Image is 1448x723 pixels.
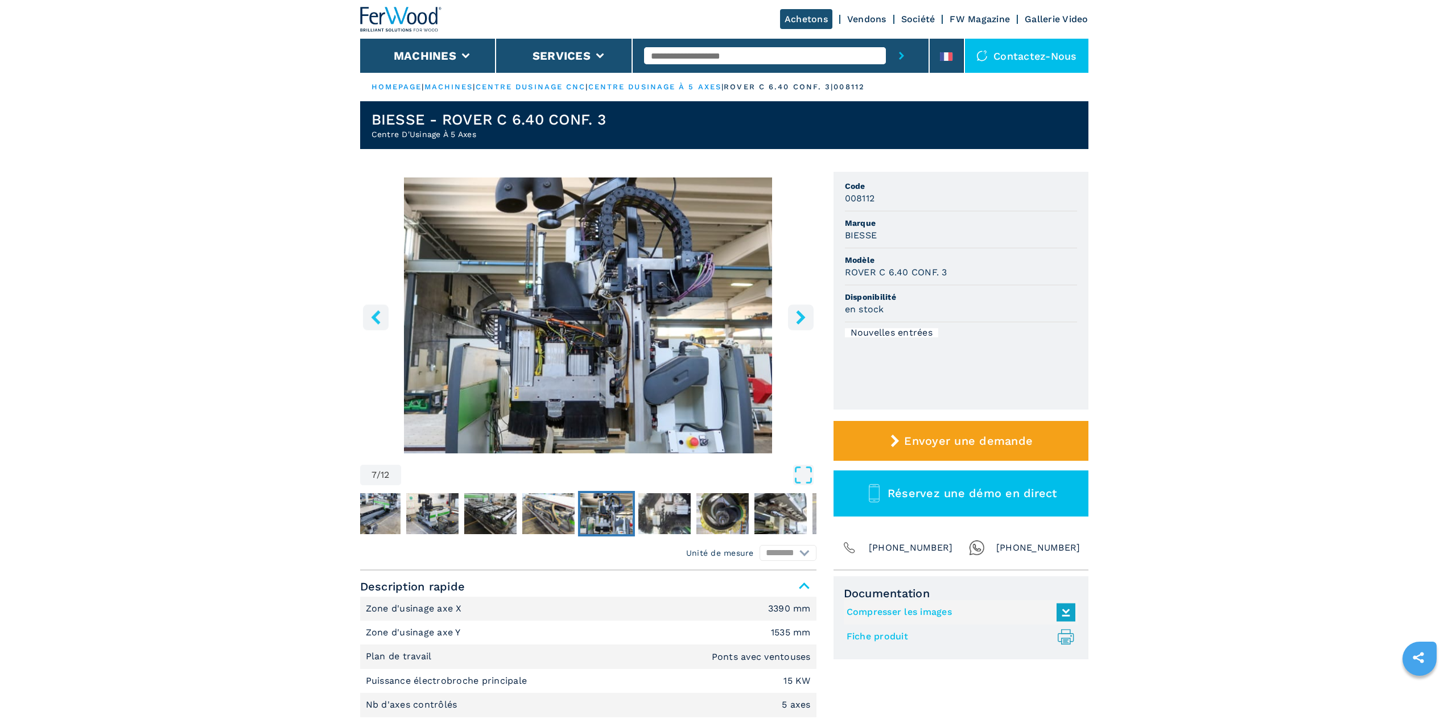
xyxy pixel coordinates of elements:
[381,470,390,480] span: 12
[780,9,832,29] a: Achetons
[812,493,864,534] img: f03ab972b41c7a2c50a0834b48aadeeb
[360,576,816,597] span: Description rapide
[372,470,377,480] span: 7
[996,540,1080,556] span: [PHONE_NUMBER]
[841,540,857,556] img: Phone
[372,82,422,91] a: HOMEPAGE
[845,192,875,205] h3: 008112
[360,177,816,453] img: Centre D'Usinage À 5 Axes BIESSE ROVER C 6.40 CONF. 3
[847,627,1070,646] a: Fiche produit
[888,486,1057,500] span: Réservez une démo en direct
[950,14,1010,24] a: FW Magazine
[869,540,953,556] span: [PHONE_NUMBER]
[845,229,877,242] h3: BIESSE
[473,82,475,91] span: |
[394,49,456,63] button: Machines
[834,421,1088,461] button: Envoyer une demande
[696,493,748,534] img: d0d1015894810e683d9c2011e236133e
[366,699,460,711] p: Nb d'axes contrôlés
[965,39,1088,73] div: Contactez-nous
[845,303,884,316] h3: en stock
[901,14,935,24] a: Société
[345,491,402,536] button: Go to Slide 3
[810,491,867,536] button: Go to Slide 11
[366,675,530,687] p: Puissance électrobroche principale
[372,129,606,140] h2: Centre D'Usinage À 5 Axes
[754,493,806,534] img: 87f7c6d9146b1b1fdf06505471306194
[363,304,389,330] button: left-button
[577,491,634,536] button: Go to Slide 7
[580,493,632,534] img: 04a15ee8541046f8d77afa9778bd4378
[422,82,424,91] span: |
[348,493,400,534] img: 8690deea664ad94c5e6ea87cc801b5ac
[788,304,814,330] button: right-button
[1404,643,1433,672] a: sharethis
[522,493,574,534] img: acc9fdce3f97cfac7115ff071b2aabb9
[377,470,381,480] span: /
[585,82,588,91] span: |
[1400,672,1439,714] iframe: Chat
[229,491,686,536] nav: Thumbnail Navigation
[847,14,886,24] a: Vendons
[845,291,1077,303] span: Disponibilité
[686,547,754,559] em: Unité de mesure
[588,82,721,91] a: centre dusinage à 5 axes
[519,491,576,536] button: Go to Slide 6
[752,491,808,536] button: Go to Slide 10
[845,266,947,279] h3: ROVER C 6.40 CONF. 3
[712,652,811,662] em: Ponts avec ventouses
[834,82,865,92] p: 008112
[847,603,1070,622] a: Compresser les images
[886,39,917,73] button: submit-button
[976,50,988,61] img: Contactez-nous
[724,82,834,92] p: rover c 6.40 conf. 3 |
[783,676,810,685] em: 15 KW
[403,491,460,536] button: Go to Slide 4
[372,110,606,129] h1: BIESSE - ROVER C 6.40 CONF. 3
[844,586,1078,600] span: Documentation
[845,180,1077,192] span: Code
[461,491,518,536] button: Go to Slide 5
[366,602,465,615] p: Zone d'usinage axe X
[845,254,1077,266] span: Modèle
[406,493,458,534] img: 59301c8a9893ad6b595e76ce157757b2
[1025,14,1088,24] a: Gallerie Video
[366,626,464,639] p: Zone d'usinage axe Y
[721,82,724,91] span: |
[904,434,1033,448] span: Envoyer une demande
[424,82,473,91] a: machines
[834,470,1088,517] button: Réservez une démo en direct
[969,540,985,556] img: Whatsapp
[360,177,816,453] div: Go to Slide 7
[845,217,1077,229] span: Marque
[366,650,435,663] p: Plan de travail
[476,82,586,91] a: centre dusinage cnc
[694,491,750,536] button: Go to Slide 9
[464,493,516,534] img: da0845342193a68bb31cf8ba158b78a8
[768,604,811,613] em: 3390 mm
[845,328,938,337] div: Nouvelles entrées
[533,49,591,63] button: Services
[782,700,811,709] em: 5 axes
[636,491,692,536] button: Go to Slide 8
[638,493,690,534] img: 38e90ef9c943dbd30fe5f4f6a34cd6fe
[771,628,811,637] em: 1535 mm
[404,465,814,485] button: Open Fullscreen
[360,7,442,32] img: Ferwood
